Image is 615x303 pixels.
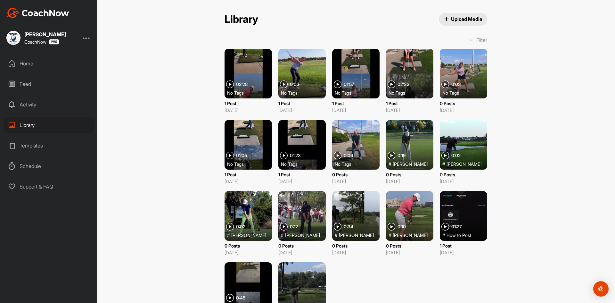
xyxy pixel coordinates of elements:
[389,161,436,167] div: #
[334,152,341,159] img: play
[344,82,354,87] span: 01:57
[386,249,433,256] p: [DATE]
[447,232,471,238] span: How to Post
[389,232,436,238] div: #
[226,294,234,302] img: play
[441,152,449,159] img: play
[226,223,234,231] img: play
[389,89,436,96] div: No Tags
[332,178,380,185] p: [DATE]
[4,55,94,72] div: Home
[226,152,234,159] img: play
[278,171,326,178] p: 1 Post
[225,178,272,185] p: [DATE]
[236,153,247,158] span: 01:05
[335,161,382,167] div: No Tags
[281,89,328,96] div: No Tags
[278,107,326,114] p: [DATE]
[442,89,490,96] div: No Tags
[24,39,59,45] div: CoachNow
[49,39,59,45] img: CoachNow Pro
[290,82,299,87] span: 0:03
[440,171,487,178] p: 0 Posts
[442,232,490,238] div: #
[278,100,326,107] p: 1 Post
[227,89,275,96] div: No Tags
[332,242,380,249] p: 0 Posts
[278,242,326,249] p: 0 Posts
[231,232,266,238] span: [PERSON_NAME]
[225,249,272,256] p: [DATE]
[386,178,433,185] p: [DATE]
[388,152,395,159] img: play
[236,224,245,229] span: 0:02
[225,13,258,26] h2: Library
[332,249,380,256] p: [DATE]
[335,89,382,96] div: No Tags
[227,232,275,238] div: #
[332,107,380,114] p: [DATE]
[393,161,428,167] span: [PERSON_NAME]
[398,224,406,229] span: 0:10
[278,249,326,256] p: [DATE]
[225,100,272,107] p: 1 Post
[393,232,428,238] span: [PERSON_NAME]
[4,97,94,113] div: Activity
[225,242,272,249] p: 0 Posts
[285,232,320,238] span: [PERSON_NAME]
[398,153,406,158] span: 0:19
[442,161,490,167] div: #
[6,31,20,45] img: square_1cfb335446ce0aaeb84e52c474e3dae7.jpg
[332,171,380,178] p: 0 Posts
[226,80,234,88] img: play
[451,82,461,87] span: 0:03
[227,161,275,167] div: No Tags
[440,100,487,107] p: 0 Posts
[344,153,353,158] span: 0:06
[4,117,94,133] div: Library
[290,153,301,158] span: 01:23
[441,223,449,231] img: play
[4,179,94,195] div: Support & FAQ
[280,223,288,231] img: play
[281,232,328,238] div: #
[440,178,487,185] p: [DATE]
[593,281,609,297] div: Open Intercom Messenger
[225,171,272,178] p: 1 Post
[334,80,341,88] img: play
[451,224,462,229] span: 01:27
[6,8,69,18] img: CoachNow
[447,161,481,167] span: [PERSON_NAME]
[225,107,272,114] p: [DATE]
[344,224,353,229] span: 0:34
[386,107,433,114] p: [DATE]
[280,80,288,88] img: play
[278,178,326,185] p: [DATE]
[4,76,94,92] div: Feed
[388,80,395,88] img: play
[388,223,395,231] img: play
[24,32,66,37] div: [PERSON_NAME]
[332,100,380,107] p: 1 Post
[476,36,487,44] p: Filter
[281,161,328,167] div: No Tags
[290,224,298,229] span: 0:12
[398,82,409,87] span: 02:32
[441,80,449,88] img: play
[334,223,341,231] img: play
[440,242,487,249] p: 1 Post
[280,152,288,159] img: play
[236,296,245,300] span: 0:45
[444,16,482,22] span: Upload Media
[440,107,487,114] p: [DATE]
[440,249,487,256] p: [DATE]
[439,13,488,26] button: Upload Media
[386,242,433,249] p: 0 Posts
[236,82,248,87] span: 02:28
[386,100,433,107] p: 1 Post
[386,171,433,178] p: 0 Posts
[4,138,94,154] div: Templates
[451,153,461,158] span: 0:02
[335,232,382,238] div: #
[4,158,94,174] div: Schedule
